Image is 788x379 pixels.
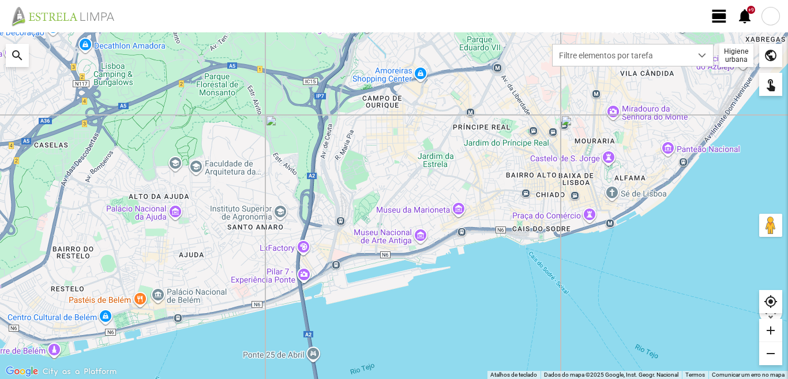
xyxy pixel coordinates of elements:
button: Arraste o Pegman para o mapa para abrir o Street View [759,214,782,237]
span: notifications [736,8,753,25]
span: Dados do mapa ©2025 Google, Inst. Geogr. Nacional [544,371,678,378]
span: view_day [711,8,728,25]
button: Atalhos de teclado [490,371,537,379]
div: my_location [759,290,782,313]
img: file [8,6,127,27]
a: Abrir esta área no Google Maps (abre uma nova janela) [3,364,41,379]
div: +9 [747,6,755,14]
div: add [759,319,782,342]
a: Termos (abre num novo separador) [685,371,705,378]
img: Google [3,364,41,379]
div: remove [759,342,782,365]
div: touch_app [759,73,782,96]
span: Filtre elementos por tarefa [553,44,691,66]
div: Higiene urbana [719,44,753,67]
div: public [759,44,782,67]
a: Comunicar um erro no mapa [712,371,785,378]
div: dropdown trigger [691,44,714,66]
div: search [6,44,29,67]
